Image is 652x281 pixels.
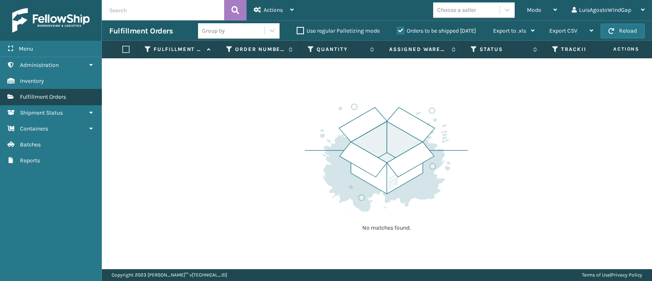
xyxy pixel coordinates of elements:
[397,27,476,34] label: Orders to be shipped [DATE]
[12,8,90,33] img: logo
[20,157,40,164] span: Reports
[549,27,577,34] span: Export CSV
[480,46,529,53] label: Status
[20,125,48,132] span: Containers
[264,7,283,13] span: Actions
[20,93,66,100] span: Fulfillment Orders
[235,46,284,53] label: Order Number
[561,46,610,53] label: Tracking Number
[582,269,642,281] div: |
[527,7,541,13] span: Mode
[19,45,33,52] span: Menu
[493,27,526,34] span: Export to .xls
[601,24,645,38] button: Reload
[202,27,225,35] div: Group by
[20,109,63,116] span: Shipment Status
[389,46,447,53] label: Assigned Warehouse
[154,46,203,53] label: Fulfillment Order Id
[109,26,173,36] h3: Fulfillment Orders
[20,141,41,148] span: Batches
[437,6,476,14] div: Choose a seller
[20,77,44,84] span: Inventory
[582,272,610,278] a: Terms of Use
[588,42,644,56] span: Actions
[20,62,59,69] span: Administration
[611,272,642,278] a: Privacy Policy
[112,269,227,281] p: Copyright 2023 [PERSON_NAME]™ v [TECHNICAL_ID]
[317,46,366,53] label: Quantity
[297,27,380,34] label: Use regular Palletizing mode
